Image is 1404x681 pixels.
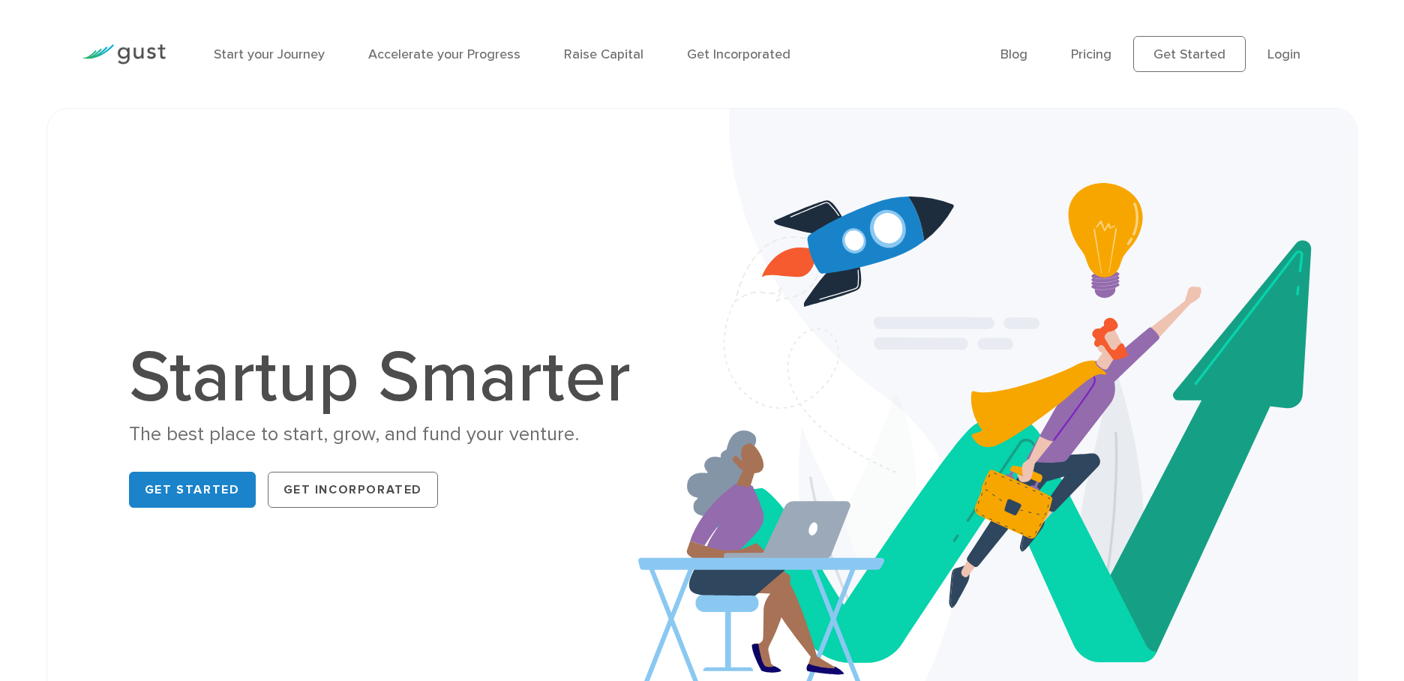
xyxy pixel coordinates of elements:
[368,46,520,62] a: Accelerate your Progress
[214,46,325,62] a: Start your Journey
[1267,46,1300,62] a: Login
[564,46,643,62] a: Raise Capital
[129,472,256,508] a: Get Started
[82,44,166,64] img: Gust Logo
[1133,36,1246,72] a: Get Started
[268,472,439,508] a: Get Incorporated
[129,342,646,414] h1: Startup Smarter
[1071,46,1111,62] a: Pricing
[1000,46,1027,62] a: Blog
[687,46,790,62] a: Get Incorporated
[129,421,646,448] div: The best place to start, grow, and fund your venture.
